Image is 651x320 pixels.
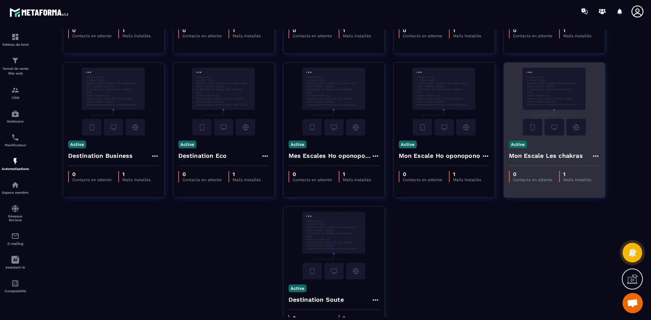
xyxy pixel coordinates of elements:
[513,34,552,38] p: Contacts en attente
[2,28,29,51] a: formationformationTableau de bord
[509,151,583,161] h4: Mon Escale Les chakras
[2,251,29,274] a: Assistant IA
[122,177,151,182] p: Mails installés
[2,66,29,76] p: Tunnel de vente Site web
[2,81,29,105] a: formationformationCRM
[233,177,261,182] p: Mails installés
[293,177,332,182] p: Contacts en attente
[343,177,371,182] p: Mails installés
[2,265,29,269] p: Assistant IA
[11,57,19,65] img: formation
[343,27,371,34] p: 1
[2,96,29,100] p: CRM
[122,27,151,34] p: 1
[513,27,552,34] p: 0
[182,27,222,34] p: 0
[293,34,332,38] p: Contacts en attente
[399,141,417,148] p: Active
[182,171,222,177] p: 0
[2,289,29,293] p: Comptabilité
[178,68,269,135] img: automation-background
[2,167,29,171] p: Automatisations
[289,141,307,148] p: Active
[563,34,591,38] p: Mails installés
[2,51,29,81] a: formationformationTunnel de vente Site web
[11,33,19,41] img: formation
[2,227,29,251] a: emailemailE-mailing
[453,27,481,34] p: 1
[403,34,442,38] p: Contacts en attente
[289,284,307,292] p: Active
[68,68,159,135] img: automation-background
[2,120,29,123] p: Webinaire
[399,68,490,135] img: automation-background
[9,6,71,19] img: logo
[343,171,371,177] p: 1
[178,151,227,161] h4: Destination Eco
[289,212,379,279] img: automation-background
[122,34,151,38] p: Mails installés
[403,171,442,177] p: 0
[2,152,29,176] a: automationsautomationsAutomatisations
[11,86,19,94] img: formation
[122,171,151,177] p: 1
[453,34,481,38] p: Mails installés
[178,141,196,148] p: Active
[563,177,591,182] p: Mails installés
[72,27,112,34] p: 0
[399,151,480,161] h4: Mon Escale Ho oponopono
[2,43,29,46] p: Tableau de bord
[289,68,379,135] img: automation-background
[11,181,19,189] img: automations
[233,171,261,177] p: 1
[72,171,112,177] p: 0
[2,199,29,227] a: social-networksocial-networkRéseaux Sociaux
[11,110,19,118] img: automations
[453,171,481,177] p: 1
[2,128,29,152] a: schedulerschedulerPlanificateur
[403,177,442,182] p: Contacts en attente
[293,27,332,34] p: 0
[403,27,442,34] p: 0
[182,177,222,182] p: Contacts en attente
[11,232,19,240] img: email
[2,176,29,199] a: automationsautomationsEspace membre
[11,279,19,287] img: accountant
[2,143,29,147] p: Planificateur
[233,34,261,38] p: Mails installés
[72,34,112,38] p: Contacts en attente
[343,34,371,38] p: Mails installés
[293,171,332,177] p: 0
[513,171,552,177] p: 0
[509,68,600,135] img: automation-background
[563,171,591,177] p: 1
[11,205,19,213] img: social-network
[513,177,552,182] p: Contacts en attente
[623,293,643,313] div: Ouvrir le chat
[2,242,29,246] p: E-mailing
[2,191,29,194] p: Espace membre
[2,274,29,298] a: accountantaccountantComptabilité
[68,141,86,148] p: Active
[453,177,481,182] p: Mails installés
[11,133,19,142] img: scheduler
[68,151,133,161] h4: Destination Business
[2,214,29,222] p: Réseaux Sociaux
[233,27,261,34] p: 1
[2,105,29,128] a: automationsautomationsWebinaire
[72,177,112,182] p: Contacts en attente
[11,157,19,165] img: automations
[563,27,591,34] p: 1
[182,34,222,38] p: Contacts en attente
[289,295,344,304] h4: Destination Soute
[509,141,527,148] p: Active
[289,151,371,161] h4: Mes Escales Ho oponopono et chakras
